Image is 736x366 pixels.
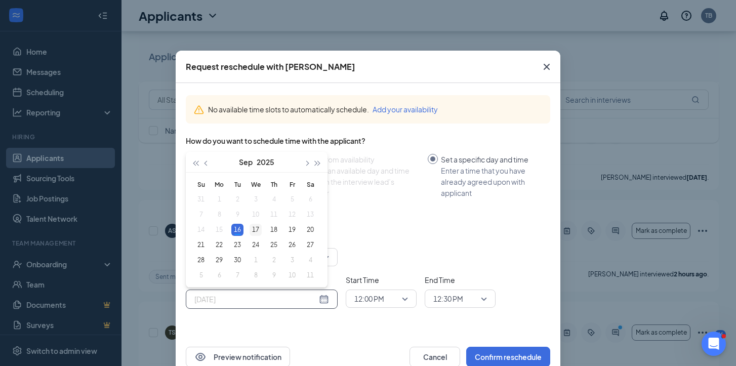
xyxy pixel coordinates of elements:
[425,274,496,286] span: End Time
[441,165,542,198] div: Enter a time that you have already agreed upon with applicant
[301,268,319,283] td: 2025-10-11
[195,254,207,266] div: 28
[231,254,243,266] div: 30
[304,269,316,281] div: 11
[268,254,280,266] div: 2
[186,136,550,146] div: How do you want to schedule time with the applicant?
[265,237,283,253] td: 2025-09-25
[283,268,301,283] td: 2025-10-10
[192,177,210,192] th: Su
[247,253,265,268] td: 2025-10-01
[533,51,560,83] button: Close
[354,291,384,306] span: 12:00 PM
[250,224,262,236] div: 17
[195,239,207,251] div: 21
[247,177,265,192] th: We
[228,268,247,283] td: 2025-10-07
[250,239,262,251] div: 24
[268,224,280,236] div: 18
[301,222,319,237] td: 2025-09-20
[228,222,247,237] td: 2025-09-16
[268,239,280,251] div: 25
[304,224,316,236] div: 20
[286,254,298,266] div: 3
[301,237,319,253] td: 2025-09-27
[286,269,298,281] div: 10
[250,269,262,281] div: 8
[228,253,247,268] td: 2025-09-30
[265,268,283,283] td: 2025-10-09
[192,268,210,283] td: 2025-10-05
[300,165,420,198] div: Choose an available day and time slot from the interview lead’s calendar
[195,269,207,281] div: 5
[194,351,207,363] svg: Eye
[286,239,298,251] div: 26
[257,152,274,172] button: 2025
[265,222,283,237] td: 2025-09-18
[283,177,301,192] th: Fr
[210,237,228,253] td: 2025-09-22
[247,237,265,253] td: 2025-09-24
[213,269,225,281] div: 6
[186,61,355,72] div: Request reschedule with [PERSON_NAME]
[304,239,316,251] div: 27
[283,237,301,253] td: 2025-09-26
[213,254,225,266] div: 29
[265,177,283,192] th: Th
[373,104,438,115] button: Add your availability
[250,254,262,266] div: 1
[702,332,726,356] iframe: Intercom live chat
[304,254,316,266] div: 4
[228,177,247,192] th: Tu
[247,222,265,237] td: 2025-09-17
[301,253,319,268] td: 2025-10-04
[228,237,247,253] td: 2025-09-23
[301,177,319,192] th: Sa
[265,253,283,268] td: 2025-10-02
[247,268,265,283] td: 2025-10-08
[283,253,301,268] td: 2025-10-03
[541,61,553,73] svg: Cross
[283,222,301,237] td: 2025-09-19
[194,105,204,115] svg: Warning
[194,294,317,305] input: Sep 16, 2025
[210,177,228,192] th: Mo
[346,274,417,286] span: Start Time
[192,237,210,253] td: 2025-09-21
[300,154,420,165] div: Select from availability
[231,224,243,236] div: 16
[231,269,243,281] div: 7
[286,224,298,236] div: 19
[231,239,243,251] div: 23
[210,253,228,268] td: 2025-09-29
[239,152,253,172] button: Sep
[210,268,228,283] td: 2025-10-06
[208,104,542,115] div: No available time slots to automatically schedule.
[268,269,280,281] div: 9
[213,239,225,251] div: 22
[441,154,542,165] div: Set a specific day and time
[192,253,210,268] td: 2025-09-28
[433,291,463,306] span: 12:30 PM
